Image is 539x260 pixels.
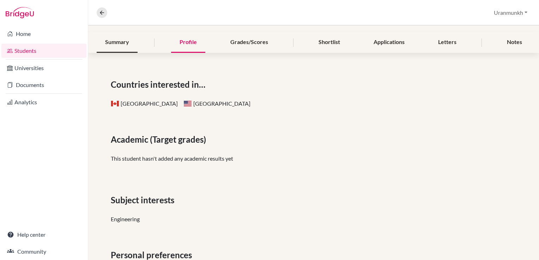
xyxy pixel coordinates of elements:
[1,27,86,41] a: Home
[111,100,119,107] span: Canada
[1,61,86,75] a: Universities
[111,154,516,163] p: This student hasn't added any academic results yet
[310,32,349,53] div: Shortlist
[111,100,178,107] span: [GEOGRAPHIC_DATA]
[111,78,208,91] span: Countries interested in…
[183,100,250,107] span: [GEOGRAPHIC_DATA]
[1,228,86,242] a: Help center
[365,32,413,53] div: Applications
[111,133,209,146] span: Academic (Target grades)
[171,32,205,53] div: Profile
[183,100,192,107] span: United States of America
[1,44,86,58] a: Students
[97,32,138,53] div: Summary
[111,215,516,223] div: Engineering
[430,32,465,53] div: Letters
[491,6,531,19] button: Uranmunkh
[6,7,34,18] img: Bridge-U
[222,32,277,53] div: Grades/Scores
[1,78,86,92] a: Documents
[1,95,86,109] a: Analytics
[498,32,531,53] div: Notes
[111,194,177,206] span: Subject interests
[1,244,86,259] a: Community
